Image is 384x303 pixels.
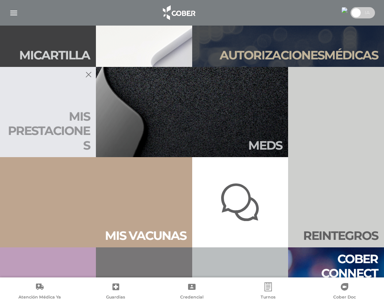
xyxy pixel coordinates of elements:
[6,109,90,153] h2: Mis presta ciones
[333,294,356,301] span: Cober Doc
[105,229,186,243] h2: Mis vacu nas
[19,48,90,62] h2: Mi car tilla
[288,67,384,247] a: Reintegros
[303,229,378,243] h2: Rein te gros
[159,4,198,22] img: logo_cober_home-white.png
[96,67,288,157] a: Meds
[342,7,348,13] img: 97
[78,282,154,301] a: Guardias
[18,294,61,301] span: Atención Médica Ya
[180,294,203,301] span: Credencial
[230,282,307,301] a: Turnos
[261,294,276,301] span: Turnos
[9,8,18,18] img: Cober_menu-lines-white.svg
[154,282,230,301] a: Credencial
[106,294,125,301] span: Guardias
[248,138,282,153] h2: Meds
[306,282,382,301] a: Cober Doc
[220,48,378,62] h2: Autori zaciones médicas
[2,282,78,301] a: Atención Médica Ya
[294,252,378,281] h2: Cober connect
